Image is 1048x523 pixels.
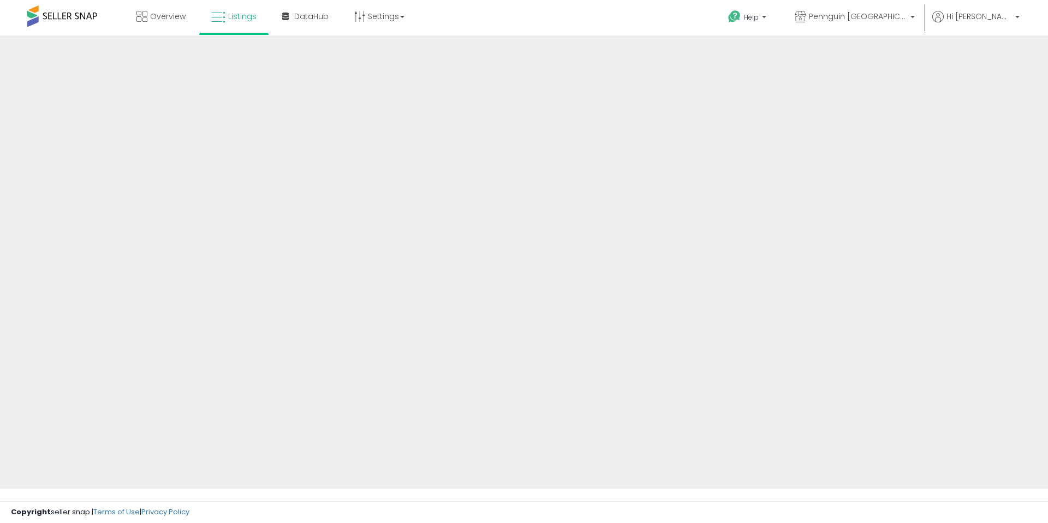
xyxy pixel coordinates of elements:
[719,2,777,35] a: Help
[809,11,907,22] span: Pennguin [GEOGRAPHIC_DATA]
[150,11,186,22] span: Overview
[728,10,741,23] i: Get Help
[932,11,1020,35] a: Hi [PERSON_NAME]
[294,11,329,22] span: DataHub
[228,11,257,22] span: Listings
[946,11,1012,22] span: Hi [PERSON_NAME]
[744,13,759,22] span: Help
